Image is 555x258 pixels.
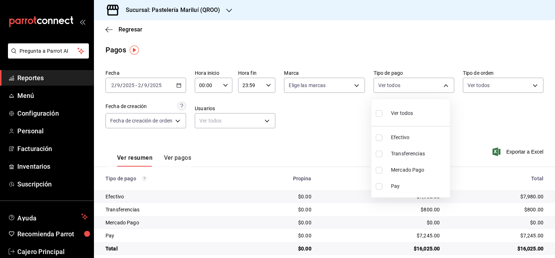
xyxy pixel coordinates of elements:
[391,150,447,158] span: Transferencias
[130,46,139,55] img: Tooltip marker
[391,166,447,174] span: Mercado Pago
[391,109,413,117] span: Ver todos
[391,134,447,141] span: Efectivo
[391,182,447,190] span: Pay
